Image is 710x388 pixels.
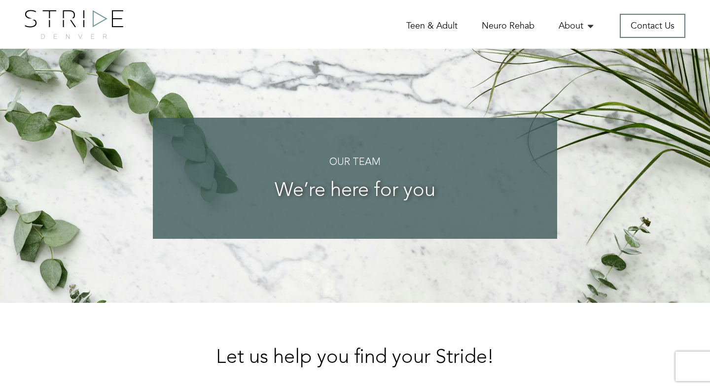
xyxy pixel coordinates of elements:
[173,180,537,202] h3: We’re here for you
[25,347,685,369] h2: Let us help you find your Stride!
[482,20,534,32] a: Neuro Rehab
[173,157,537,168] h4: Our Team
[25,10,123,39] img: logo.png
[406,20,458,32] a: Teen & Adult
[559,20,596,32] a: About
[620,14,685,38] a: Contact Us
